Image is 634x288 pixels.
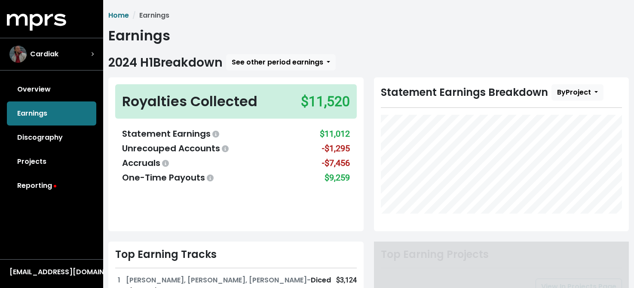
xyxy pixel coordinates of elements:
div: -$1,295 [322,142,350,155]
nav: breadcrumb [108,10,629,21]
div: One-Time Payouts [122,171,215,184]
a: Projects [7,150,96,174]
h1: Earnings [108,28,629,44]
a: Overview [7,77,96,101]
div: Statement Earnings [122,127,221,140]
div: Accruals [122,156,171,169]
div: Top Earning Tracks [115,248,357,261]
div: $9,259 [325,171,350,184]
a: Reporting [7,174,96,198]
a: Discography [7,126,96,150]
button: ByProject [551,84,603,101]
a: mprs logo [7,17,66,27]
a: Home [108,10,129,20]
span: [PERSON_NAME], [PERSON_NAME], [PERSON_NAME] - [126,275,311,285]
span: Cardiak [30,49,58,59]
h2: 2024 H1 Breakdown [108,55,223,70]
div: Statement Earnings Breakdown [381,84,622,101]
span: See other period earnings [232,57,323,67]
div: [EMAIL_ADDRESS][DOMAIN_NAME] [9,267,94,277]
div: -$7,456 [322,156,350,169]
button: See other period earnings [226,54,336,70]
div: $11,520 [301,91,350,112]
button: [EMAIL_ADDRESS][DOMAIN_NAME] [7,267,96,278]
img: The selected account / producer [9,46,27,63]
div: Royalties Collected [122,91,257,112]
div: $11,012 [320,127,350,140]
li: Earnings [129,10,169,21]
span: By Project [557,87,591,97]
div: Unrecouped Accounts [122,142,230,155]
